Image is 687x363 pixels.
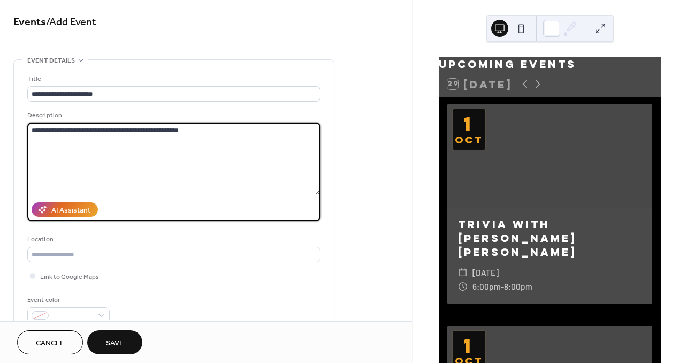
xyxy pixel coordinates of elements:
div: ​ [458,266,468,279]
div: Event color [27,294,108,306]
div: Trivia with [PERSON_NAME] [PERSON_NAME] [447,217,652,260]
div: Oct [455,135,483,145]
span: 8:00pm [504,279,532,293]
div: Upcoming events [439,57,661,71]
a: Events [13,12,46,33]
div: Location [27,234,318,245]
div: Description [27,110,318,121]
div: ​ [458,279,468,293]
span: 6:00pm [472,279,501,293]
div: AI Assistant [51,205,90,216]
span: Event details [27,55,75,66]
span: Link to Google Maps [40,271,99,283]
span: [DATE] [472,266,499,279]
div: 1 [463,337,475,354]
button: Cancel [17,330,83,354]
span: / Add Event [46,12,96,33]
div: Title [27,73,318,85]
div: 1 [463,115,475,133]
span: - [501,279,504,293]
span: Save [106,338,124,349]
button: Save [87,330,142,354]
span: Cancel [36,338,64,349]
button: AI Assistant [32,202,98,217]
